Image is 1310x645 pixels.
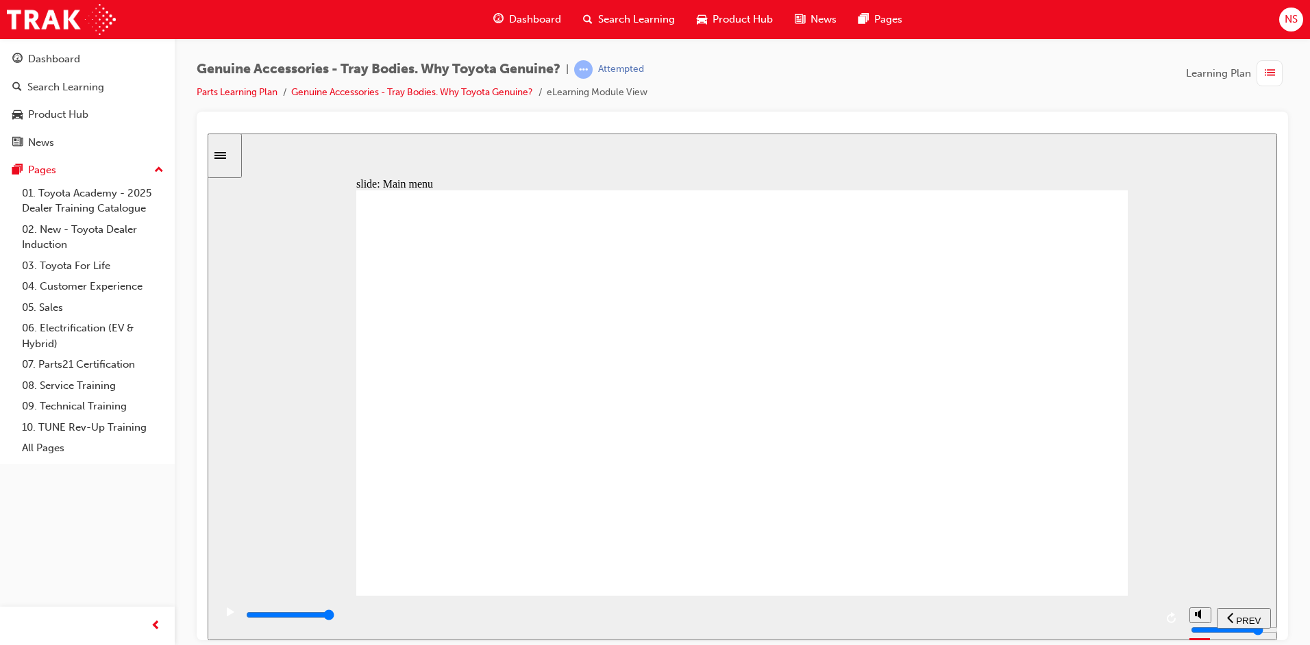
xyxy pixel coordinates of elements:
[12,137,23,149] span: news-icon
[16,354,169,375] a: 07. Parts21 Certification
[598,63,644,76] div: Attempted
[482,5,572,34] a: guage-iconDashboard
[509,12,561,27] span: Dashboard
[1009,462,1063,507] nav: slide navigation
[16,255,169,277] a: 03. Toyota For Life
[874,12,902,27] span: Pages
[686,5,784,34] a: car-iconProduct Hub
[7,473,30,496] button: play/pause
[1285,12,1298,27] span: NS
[16,417,169,438] a: 10. TUNE Rev-Up Training
[197,62,560,77] span: Genuine Accessories - Tray Bodies. Why Toyota Genuine?
[1009,475,1063,495] button: previous
[1265,65,1275,82] span: list-icon
[12,81,22,94] span: search-icon
[697,11,707,28] span: car-icon
[713,12,773,27] span: Product Hub
[566,62,569,77] span: |
[28,51,80,67] div: Dashboard
[12,53,23,66] span: guage-icon
[1028,482,1053,492] span: PREV
[154,162,164,179] span: up-icon
[7,4,116,35] img: Trak
[28,135,54,151] div: News
[954,475,975,495] button: replay
[291,86,533,98] a: Genuine Accessories - Tray Bodies. Why Toyota Genuine?
[151,618,161,635] span: prev-icon
[7,462,975,507] div: playback controls
[574,60,593,79] span: learningRecordVerb_ATTEMPT-icon
[12,164,23,177] span: pages-icon
[983,491,1072,502] input: volume
[16,375,169,396] a: 08. Service Training
[1186,66,1251,81] span: Learning Plan
[1279,8,1303,31] button: NS
[16,219,169,255] a: 02. New - Toyota Dealer Induction
[1186,60,1288,86] button: Learning Plan
[795,11,805,28] span: news-icon
[811,12,837,27] span: News
[784,5,848,34] a: news-iconNews
[848,5,913,34] a: pages-iconPages
[197,86,277,98] a: Parts Learning Plan
[12,109,23,121] span: car-icon
[5,75,169,100] a: Search Learning
[5,102,169,127] a: Product Hub
[16,438,169,459] a: All Pages
[38,476,127,487] input: slide progress
[28,107,88,123] div: Product Hub
[493,11,504,28] span: guage-icon
[982,474,1004,490] button: volume
[583,11,593,28] span: search-icon
[547,85,647,101] li: eLearning Module View
[982,462,1002,507] div: misc controls
[16,297,169,318] a: 05. Sales
[16,318,169,354] a: 06. Electrification (EV & Hybrid)
[858,11,869,28] span: pages-icon
[5,157,169,183] button: Pages
[16,276,169,297] a: 04. Customer Experience
[5,130,169,155] a: News
[27,79,104,95] div: Search Learning
[572,5,686,34] a: search-iconSearch Learning
[28,162,56,178] div: Pages
[16,396,169,417] a: 09. Technical Training
[16,183,169,219] a: 01. Toyota Academy - 2025 Dealer Training Catalogue
[5,47,169,72] a: Dashboard
[598,12,675,27] span: Search Learning
[5,44,169,157] button: DashboardSearch LearningProduct HubNews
